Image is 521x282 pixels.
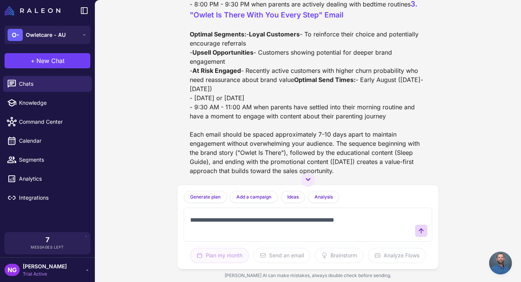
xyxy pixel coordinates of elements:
[5,53,90,68] button: +New Chat
[26,31,66,39] span: Owletcare - AU
[368,248,426,263] button: Analyze Flows
[31,244,64,250] span: Messages Left
[3,133,92,149] a: Calendar
[3,152,92,168] a: Segments
[19,80,86,88] span: Chats
[192,49,253,56] strong: Upsell Opportunities
[31,56,35,65] span: +
[308,191,339,203] button: Analysis
[5,264,20,276] div: NG
[5,6,60,15] img: Raleon Logo
[3,190,92,206] a: Integrations
[287,194,299,200] span: Ideas
[184,191,227,203] button: Generate plan
[294,76,356,83] strong: Optimal Send Times:
[8,29,23,41] div: O-
[230,191,278,203] button: Add a campaign
[281,191,305,203] button: Ideas
[315,194,333,200] span: Analysis
[489,252,512,274] a: Open chat
[19,194,86,202] span: Integrations
[19,137,86,145] span: Calendar
[190,248,249,263] button: Plan my month
[3,95,92,111] a: Knowledge
[19,175,86,183] span: Analytics
[5,26,90,44] button: O-Owletcare - AU
[19,118,86,126] span: Command Center
[23,271,67,277] span: Trial Active
[315,248,364,263] button: Brainstorm
[253,248,310,263] button: Send an email
[178,269,438,282] div: [PERSON_NAME] AI can make mistakes, always double check before sending.
[36,56,65,65] span: New Chat
[3,76,92,92] a: Chats
[192,67,241,74] strong: At Risk Engaged
[19,156,86,164] span: Segments
[3,114,92,130] a: Command Center
[23,262,67,271] span: [PERSON_NAME]
[249,30,300,38] strong: Loyal Customers
[190,30,246,38] strong: Optimal Segments:
[19,99,86,107] span: Knowledge
[190,194,220,200] span: Generate plan
[3,171,92,187] a: Analytics
[46,236,49,243] span: 7
[236,194,271,200] span: Add a campaign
